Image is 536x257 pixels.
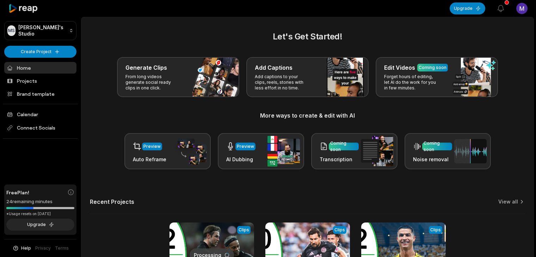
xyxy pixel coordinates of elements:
[226,156,255,163] h3: AI Dubbing
[6,211,74,217] div: *Usage resets on [DATE]
[4,108,76,120] a: Calendar
[498,198,518,205] a: View all
[21,245,31,251] span: Help
[454,139,487,163] img: noise_removal.png
[4,46,76,58] button: Create Project
[6,219,74,231] button: Upgrade
[35,245,51,251] a: Privacy
[4,121,76,134] span: Connect Socials
[4,75,76,87] a: Projects
[237,143,254,150] div: Preview
[424,140,451,153] div: Coming soon
[18,24,66,37] p: [PERSON_NAME]'s Studio
[330,140,357,153] div: Coming soon
[7,25,16,36] div: MS
[12,245,31,251] button: Help
[4,62,76,74] a: Home
[90,30,525,43] h2: Let's Get Started!
[4,88,76,100] a: Brand template
[255,74,309,91] p: Add captions to your clips, reels, stories with less effort in no time.
[413,156,452,163] h3: Noise removal
[6,198,74,205] div: 24 remaining minutes
[267,136,300,167] img: ai_dubbing.png
[90,198,134,205] h2: Recent Projects
[255,63,292,72] h3: Add Captions
[384,63,415,72] h3: Edit Videos
[90,111,525,120] h3: More ways to create & edit with AI
[174,138,207,165] img: auto_reframe.png
[320,156,359,163] h3: Transcription
[143,143,161,150] div: Preview
[133,156,166,163] h3: Auto Reframe
[361,136,393,166] img: transcription.png
[125,63,167,72] h3: Generate Clips
[419,64,446,71] div: Coming soon
[450,2,485,14] button: Upgrade
[55,245,69,251] a: Terms
[125,74,180,91] p: From long videos generate social ready clips in one click.
[384,74,439,91] p: Forget hours of editing, let AI do the work for you in few minutes.
[6,189,29,196] span: Free Plan!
